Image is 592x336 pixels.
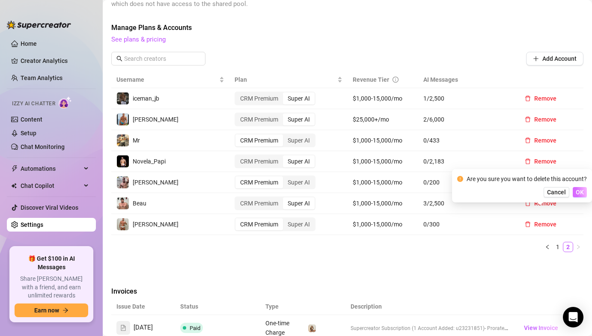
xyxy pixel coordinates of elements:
[283,218,315,230] div: Super AI
[573,187,587,197] button: OK
[348,88,418,109] td: $1,000-15,000/mo
[534,95,556,102] span: Remove
[21,179,81,193] span: Chat Copilot
[525,221,531,227] span: delete
[525,137,531,143] span: delete
[534,137,556,144] span: Remove
[563,242,573,252] a: 2
[348,193,418,214] td: $1,000-15,000/mo
[21,74,62,81] a: Team Analytics
[62,307,68,313] span: arrow-right
[526,52,583,65] button: Add Account
[190,325,200,331] span: Paid
[518,155,563,168] button: Remove
[521,323,562,333] a: View Invoice
[573,242,583,252] li: Next Page
[235,218,283,230] div: CRM Premium
[534,200,556,207] span: Remove
[283,92,315,104] div: Super AI
[525,95,531,101] span: delete
[21,116,42,123] a: Content
[111,36,166,43] a: See plans & pricing
[11,183,17,189] img: Chat Copilot
[457,176,463,182] span: exclamation-circle
[21,40,37,47] a: Home
[15,275,88,300] span: Share [PERSON_NAME] with a friend, and earn unlimited rewards
[21,130,36,137] a: Setup
[348,214,418,235] td: $1,000-15,000/mo
[542,242,553,252] li: Previous Page
[111,298,175,315] th: Issue Date
[308,324,316,332] img: Carol
[21,54,89,68] a: Creator Analytics
[133,179,178,186] span: [PERSON_NAME]
[525,158,531,164] span: delete
[133,221,178,228] span: [PERSON_NAME]
[576,189,584,196] span: OK
[348,109,418,130] td: $25,000+/mo
[573,242,583,252] button: right
[21,221,43,228] a: Settings
[134,323,153,333] span: [DATE]
[547,189,566,196] span: Cancel
[423,94,508,103] span: 1 / 2,500
[21,162,81,175] span: Automations
[235,196,315,210] div: segmented control
[534,221,556,228] span: Remove
[351,325,485,331] span: Supercreator Subscription (1 Account Added: u23231851)
[111,71,229,88] th: Username
[576,244,581,250] span: right
[117,155,129,167] img: Novela_Papi
[7,21,71,29] img: logo-BBDzfeDw.svg
[235,113,315,126] div: segmented control
[120,325,126,331] span: file-text
[235,92,283,104] div: CRM Premium
[117,218,129,230] img: Kiriakos
[265,320,289,336] span: One-time Charge
[553,242,563,252] li: 1
[117,113,129,125] img: John
[260,298,303,315] th: Type
[235,134,283,146] div: CRM Premium
[117,197,129,209] img: Beau
[11,165,18,172] span: thunderbolt
[524,323,558,333] span: View Invoice
[283,113,315,125] div: Super AI
[116,75,217,84] span: Username
[133,200,146,207] span: Beau
[423,199,508,208] span: 3 / 2,500
[229,71,348,88] th: Plan
[34,307,59,314] span: Earn now
[124,54,193,63] input: Search creators
[235,217,315,231] div: segmented control
[518,196,563,210] button: Remove
[111,23,583,33] span: Manage Plans & Accounts
[525,200,531,206] span: delete
[235,75,336,84] span: Plan
[283,134,315,146] div: Super AI
[525,116,531,122] span: delete
[116,56,122,62] span: search
[235,134,315,147] div: segmented control
[235,155,315,168] div: segmented control
[542,242,553,252] button: left
[348,151,418,172] td: $1,000-15,000/mo
[15,255,88,271] span: 🎁 Get $100 in AI Messages
[423,178,508,187] span: 0 / 200
[175,298,260,315] th: Status
[117,92,129,104] img: iceman_jb
[533,56,539,62] span: plus
[21,204,78,211] a: Discover Viral Videos
[133,95,159,102] span: iceman_jb
[467,174,587,184] div: Are you sure you want to delete this account?
[423,136,508,145] span: 0 / 433
[235,92,315,105] div: segmented control
[21,143,65,150] a: Chat Monitoring
[117,134,129,146] img: Mr
[553,242,562,252] a: 1
[133,116,178,123] span: [PERSON_NAME]
[418,71,513,88] th: AI Messages
[235,113,283,125] div: CRM Premium
[393,77,399,83] span: info-circle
